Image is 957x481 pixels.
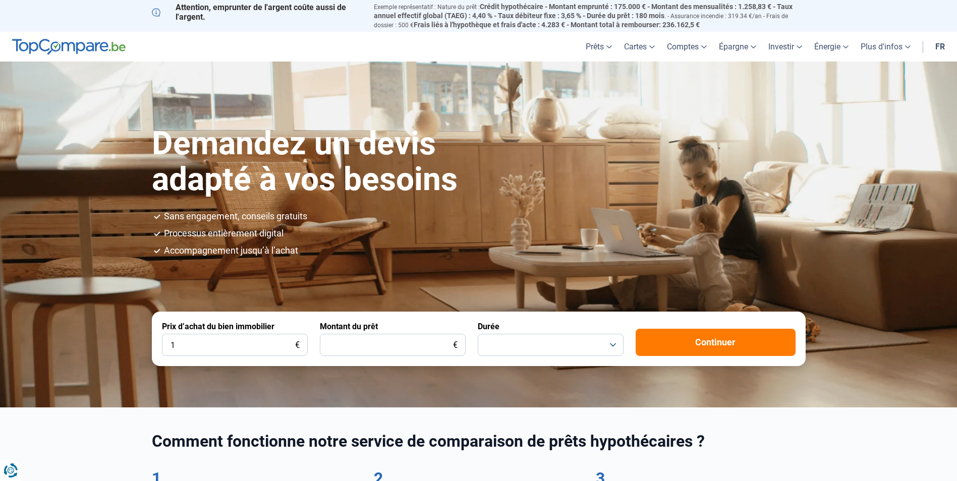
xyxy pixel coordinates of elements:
[478,322,499,331] label: Durée
[661,32,713,62] a: Comptes
[374,3,806,29] p: Exemple représentatif : Nature du prêt : . - Assurance incendie : 319.34 €/an - Frais de dossier ...
[762,32,808,62] a: Investir
[855,32,917,62] a: Plus d'infos
[295,341,300,349] span: €
[618,32,661,62] a: Cartes
[162,322,274,331] label: Prix d’achat du bien immobilier
[808,32,855,62] a: Énergie
[164,212,806,221] li: Sans engagement, conseils gratuits
[152,432,806,451] h2: Comment fonctionne notre service de comparaison de prêts hypothécaires ?
[12,39,126,55] img: TopCompare
[164,246,806,255] li: Accompagnement jusqu’à l’achat
[414,21,700,29] span: Frais liés à l'hypothèque et frais d'acte : 4.283 € - Montant total à rembourser: 236.162,5 €
[164,229,806,238] li: Processus entièrement digital
[636,329,796,356] button: Continuer
[152,3,362,22] p: Attention, emprunter de l'argent coûte aussi de l'argent.
[320,322,378,331] label: Montant du prêt
[152,126,539,197] h1: Demandez un devis adapté à vos besoins
[453,341,458,349] span: €
[374,3,793,20] span: Crédit hypothécaire - Montant emprunté : 175.000 € - Montant des mensualités : 1.258,83 € - Taux ...
[929,32,951,62] a: fr
[580,32,618,62] a: Prêts
[713,32,762,62] a: Épargne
